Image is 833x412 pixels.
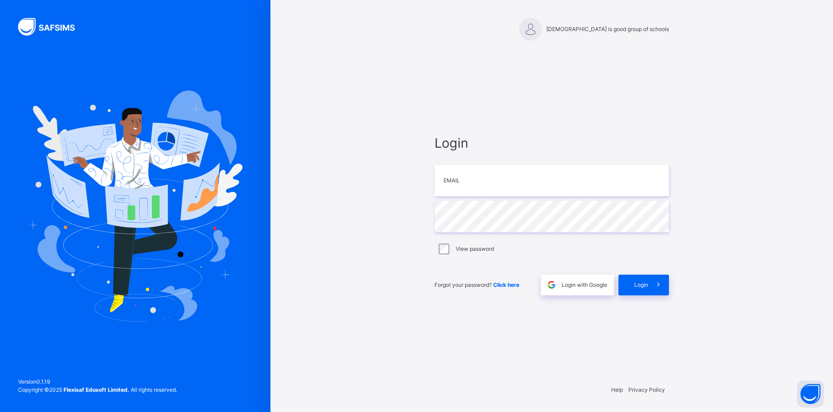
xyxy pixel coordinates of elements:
[435,281,519,288] span: Forgot your password?
[562,281,607,289] span: Login with Google
[797,380,824,407] button: Open asap
[18,378,177,386] span: Version 0.1.19
[546,25,669,33] span: [DEMOGRAPHIC_DATA] is good group of schools
[493,281,519,288] a: Click here
[435,133,669,153] span: Login
[628,386,665,393] a: Privacy Policy
[546,280,557,290] img: google.396cfc9801f0270233282035f929180a.svg
[64,386,129,393] strong: Flexisaf Edusoft Limited.
[18,386,177,393] span: Copyright © 2025 All rights reserved.
[611,386,623,393] a: Help
[28,91,243,321] img: Hero Image
[456,245,494,253] label: View password
[634,281,648,289] span: Login
[18,18,86,36] img: SAFSIMS Logo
